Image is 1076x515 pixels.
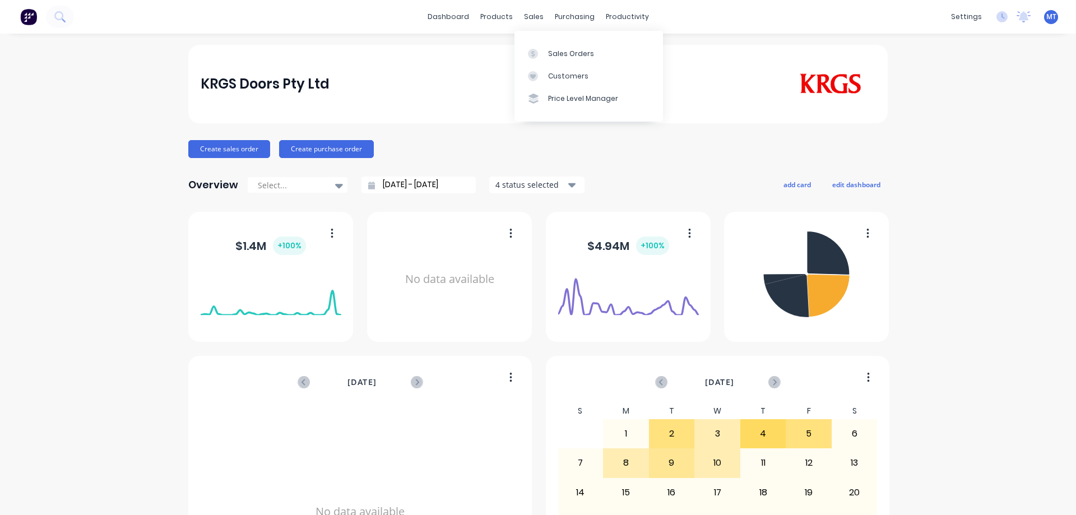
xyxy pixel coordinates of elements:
div: 15 [604,479,648,507]
div: settings [945,8,987,25]
div: 10 [695,449,740,477]
div: productivity [600,8,655,25]
div: T [649,403,695,419]
div: 9 [650,449,694,477]
div: Overview [188,174,238,196]
div: $ 1.4M [235,236,306,255]
div: 3 [695,420,740,448]
a: Price Level Manager [514,87,663,110]
div: + 100 % [636,236,669,255]
button: edit dashboard [825,177,888,192]
a: Sales Orders [514,42,663,64]
button: 4 status selected [489,177,585,193]
div: + 100 % [273,236,306,255]
div: S [832,403,878,419]
span: [DATE] [705,376,734,388]
div: KRGS Doors Pty Ltd [201,73,330,95]
div: 4 [741,420,786,448]
div: 17 [695,479,740,507]
div: 18 [741,479,786,507]
div: 8 [604,449,648,477]
div: 16 [650,479,694,507]
button: Create sales order [188,140,270,158]
div: 13 [832,449,877,477]
div: Customers [548,71,588,81]
div: 2 [650,420,694,448]
div: Price Level Manager [548,94,618,104]
button: Create purchase order [279,140,374,158]
div: 20 [832,479,877,507]
div: purchasing [549,8,600,25]
span: MT [1046,12,1056,22]
div: Sales Orders [548,49,594,59]
img: Factory [20,8,37,25]
div: 5 [786,420,831,448]
button: add card [776,177,818,192]
div: 12 [786,449,831,477]
div: 14 [558,479,603,507]
div: 4 status selected [495,179,566,191]
div: W [694,403,740,419]
div: S [558,403,604,419]
div: 19 [786,479,831,507]
img: KRGS Doors Pty Ltd [797,73,864,95]
div: 1 [604,420,648,448]
div: T [740,403,786,419]
div: products [475,8,518,25]
span: [DATE] [347,376,377,388]
div: 6 [832,420,877,448]
a: dashboard [422,8,475,25]
div: $ 4.94M [587,236,669,255]
div: 11 [741,449,786,477]
div: sales [518,8,549,25]
a: Customers [514,65,663,87]
div: M [603,403,649,419]
div: F [786,403,832,419]
div: No data available [379,226,520,332]
div: 7 [558,449,603,477]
